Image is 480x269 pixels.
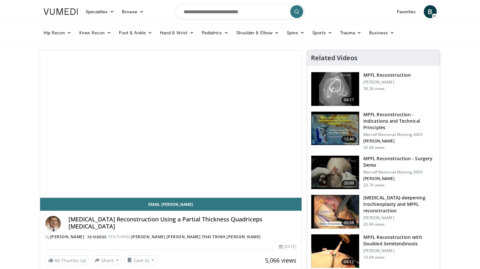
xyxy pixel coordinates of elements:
a: Sports [308,26,336,39]
p: 35.6K views [363,145,385,150]
img: XzOTlMlQSGUnbGTX4xMDoxOjB1O8AjAz_1.150x105_q85_crop-smart_upscale.jpg [311,195,359,229]
a: Browse [118,5,148,18]
a: Specialties [82,5,118,18]
a: [PERSON_NAME] [131,234,165,240]
span: 5,066 views [265,256,296,264]
button: Save to [124,255,157,265]
span: 20:09 [341,180,357,186]
div: [DATE] [279,244,296,250]
a: [PERSON_NAME] [227,234,261,240]
p: 23.7K views [363,183,385,188]
p: Metcalf Memorial Meeting 2009 [363,132,436,137]
span: 12:40 [341,136,357,142]
a: 04:17 MPFL Reconstruction [PERSON_NAME] 58.2K views [311,72,436,106]
p: 19.0K views [363,255,385,260]
p: [PERSON_NAME] [363,139,436,144]
a: Business [365,26,398,39]
img: Avatar [45,216,61,231]
video-js: Video Player [40,50,302,198]
a: Thai Trinh [202,234,226,240]
h4: [MEDICAL_DATA] Reconstruction Using a Partial Thickness Quadriceps [MEDICAL_DATA] [69,216,297,230]
a: Email [PERSON_NAME] [40,198,302,211]
p: [PERSON_NAME] [363,176,436,181]
p: [PERSON_NAME] [363,248,436,253]
p: 20.6K views [363,222,385,227]
a: 20:09 MPFL Reconstruction - Surgery Demo Metcalf Memorial Meeting 2009 [PERSON_NAME] 23.7K views [311,155,436,190]
a: Hip Recon [40,26,76,39]
img: VuMedi Logo [44,8,78,15]
h3: MPFL Reconstruction - Surgery Demo [363,155,436,168]
span: 04:12 [341,259,357,265]
a: [PERSON_NAME] [50,234,84,240]
a: Pediatrics [198,26,232,39]
div: By FEATURING , , , [45,234,297,240]
a: 10 Videos [85,234,109,240]
span: 60 [55,257,60,263]
p: [PERSON_NAME] [363,80,411,85]
a: 12:40 MPFL Reconstruction - Indications and Technical Principles Metcalf Memorial Meeting 2009 [P... [311,111,436,150]
h3: MPFL Reconstruction - Indications and Technical Principles [363,111,436,131]
span: 05:58 [341,219,357,226]
a: Foot & Ankle [115,26,156,39]
h4: Related Videos [311,54,357,62]
span: 04:17 [341,97,357,103]
a: Favorites [393,5,420,18]
p: 58.2K views [363,86,385,91]
h3: MPFL Reconstruction [363,72,411,78]
img: 642458_3.png.150x105_q85_crop-smart_upscale.jpg [311,112,359,145]
a: Hand & Wrist [156,26,198,39]
img: aren_3.png.150x105_q85_crop-smart_upscale.jpg [311,156,359,189]
a: Trauma [336,26,366,39]
h3: MPFL Reconstruction with Doubled Semitendinosis [363,234,436,247]
a: 05:58 [MEDICAL_DATA]-deepening trochleoplasty and MPFL reconstruction [PERSON_NAME] 20.6K views [311,195,436,229]
img: 38434_0000_3.png.150x105_q85_crop-smart_upscale.jpg [311,72,359,106]
input: Search topics, interventions [176,4,305,19]
a: [PERSON_NAME] [166,234,201,240]
a: Shoulder & Elbow [232,26,283,39]
p: Metcalf Memorial Meeting 2009 [363,170,436,175]
a: 60 Thumbs Up [45,255,89,265]
a: Knee Recon [75,26,115,39]
a: Spine [283,26,308,39]
p: [PERSON_NAME] [363,215,436,220]
a: 04:12 MPFL Reconstruction with Doubled Semitendinosis [PERSON_NAME] 19.0K views [311,234,436,268]
img: 505043_3.png.150x105_q85_crop-smart_upscale.jpg [311,234,359,268]
button: Share [92,255,122,265]
a: B [424,5,437,18]
h3: [MEDICAL_DATA]-deepening trochleoplasty and MPFL reconstruction [363,195,436,214]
